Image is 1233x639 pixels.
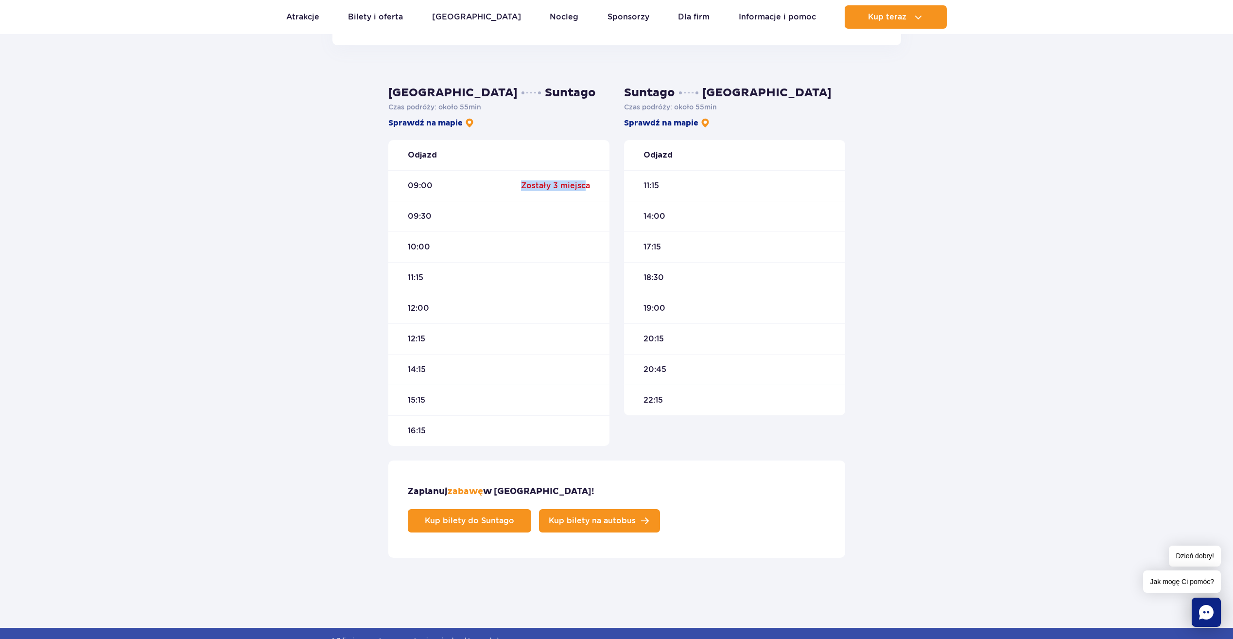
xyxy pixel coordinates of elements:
a: Dla firm [678,5,710,29]
a: [GEOGRAPHIC_DATA] [432,5,521,29]
strong: Odjazd [408,150,437,160]
span: Kup bilety na autobus [549,517,636,525]
a: Informacje i pomoc [739,5,816,29]
h3: [GEOGRAPHIC_DATA] Suntago [388,86,609,100]
span: 14:15 [408,364,426,375]
strong: Odjazd [643,150,673,160]
a: Kup bilety do Suntago [408,509,531,532]
a: Sprawdź na mapie [388,118,474,128]
span: 20:45 [643,364,666,375]
span: 14:00 [643,211,665,222]
h3: Zaplanuj w [GEOGRAPHIC_DATA]! [408,486,594,497]
img: pin-yellow.6f239d18.svg [465,118,474,128]
a: Sponsorzy [608,5,649,29]
p: Czas podróży : [388,102,609,112]
span: 09:30 [408,211,432,222]
a: Sprawdź na mapie [624,118,710,128]
button: Kup teraz [845,5,947,29]
div: Zostały 3 miejsca [521,180,590,191]
span: 18:30 [643,272,664,283]
span: około 55 min [674,103,717,111]
h3: Suntago [GEOGRAPHIC_DATA] [624,86,845,100]
span: Dzień dobry! [1169,546,1221,567]
span: 12:00 [408,303,429,314]
img: dots.7b10e353.svg [521,91,541,94]
a: Kup bilety na autobus [539,509,660,532]
a: Atrakcje [286,5,319,29]
img: dots.7b10e353.svg [679,91,698,94]
span: 19:00 [643,303,665,314]
span: 10:00 [408,242,430,252]
span: 12:15 [408,334,425,344]
span: 09:00 [408,180,433,191]
span: Jak mogę Ci pomóc? [1143,570,1221,593]
span: 11:15 [643,180,659,191]
span: zabawę [448,486,483,497]
a: Nocleg [550,5,578,29]
span: 22:15 [643,395,663,406]
span: około 55 min [438,103,481,111]
div: Chat [1192,598,1221,627]
span: Kup bilety do Suntago [425,517,514,525]
span: 16:15 [408,426,426,436]
span: 11:15 [408,272,423,283]
span: 15:15 [408,395,425,406]
span: Kup teraz [868,13,906,21]
span: 20:15 [643,334,664,344]
span: 17:15 [643,242,661,252]
a: Bilety i oferta [348,5,403,29]
p: Czas podróży : [624,102,845,112]
img: pin-yellow.6f239d18.svg [700,118,710,128]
